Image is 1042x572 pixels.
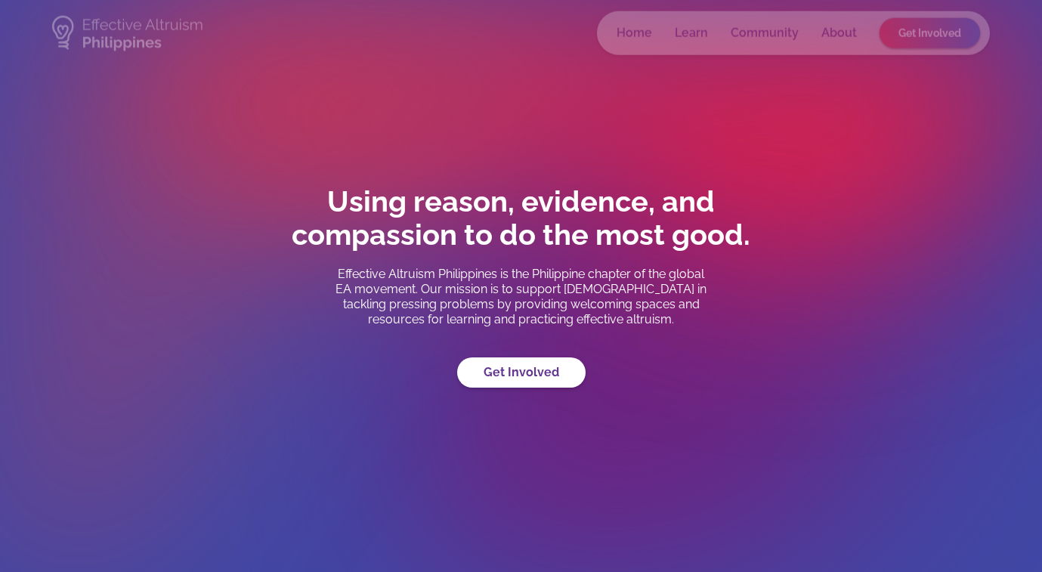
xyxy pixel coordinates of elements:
a: Get Involved [880,18,980,48]
a: About [821,26,857,41]
a: Home [617,26,652,41]
a: Community [731,26,799,41]
a: Learn [675,26,708,41]
p: Effective Altruism Philippines is the Philippine chapter of the global EA movement. Our mission i... [332,267,710,327]
span: Get Involved [898,27,961,39]
h1: Using reason, evidence, and compassion to do the most good. [257,185,786,252]
a: Get Involved [457,357,586,388]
